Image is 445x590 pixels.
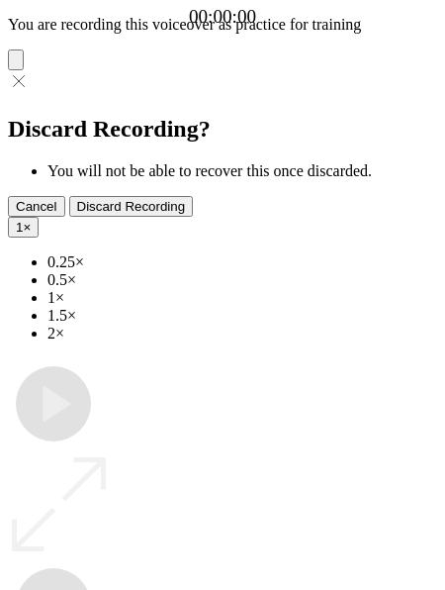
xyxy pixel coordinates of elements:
li: 2× [47,325,437,343]
li: 1.5× [47,307,437,325]
button: Discard Recording [69,196,194,217]
p: You are recording this voiceover as practice for training [8,16,437,34]
li: 0.25× [47,253,437,271]
span: 1 [16,220,23,235]
li: You will not be able to recover this once discarded. [47,162,437,180]
li: 0.5× [47,271,437,289]
button: Cancel [8,196,65,217]
h2: Discard Recording? [8,116,437,143]
button: 1× [8,217,39,238]
li: 1× [47,289,437,307]
a: 00:00:00 [189,6,256,28]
